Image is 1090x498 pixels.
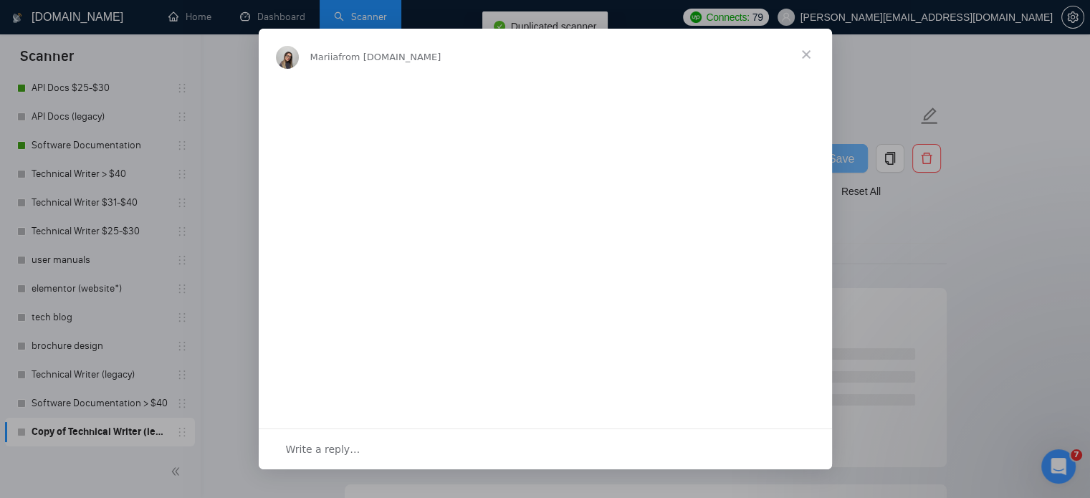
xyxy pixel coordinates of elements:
span: Mariia [310,52,339,62]
span: from [DOMAIN_NAME] [338,52,441,62]
img: Profile image for Mariia [276,46,299,69]
span: Close [780,29,832,80]
span: Write a reply… [286,440,360,459]
div: Open conversation and reply [259,428,832,469]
